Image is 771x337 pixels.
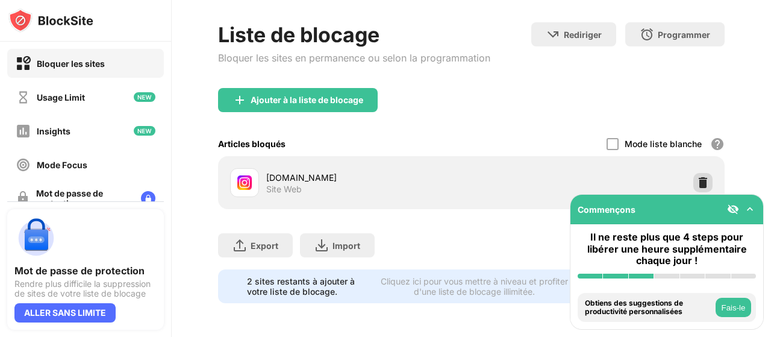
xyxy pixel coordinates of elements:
[14,279,157,298] div: Rendre plus difficile la suppression de sites de votre liste de blocage
[744,203,756,215] img: omni-setup-toggle.svg
[251,241,278,251] div: Export
[37,92,85,102] div: Usage Limit
[134,92,155,102] img: new-icon.svg
[16,157,31,172] img: focus-off.svg
[36,188,131,209] div: Mot de passe de protection
[218,139,286,149] div: Articles bloqués
[8,8,93,33] img: logo-blocksite.svg
[247,276,371,297] div: 2 sites restants à ajouter à votre liste de blocage.
[37,58,105,69] div: Bloquer les sites
[16,90,31,105] img: time-usage-off.svg
[218,52,490,64] div: Bloquer les sites en permanence ou selon la programmation
[564,30,602,40] div: Rediriger
[251,95,363,105] div: Ajouter à la liste de blocage
[266,184,302,195] div: Site Web
[16,191,30,206] img: password-protection-off.svg
[266,171,472,184] div: [DOMAIN_NAME]
[578,204,635,215] div: Commençons
[16,124,31,139] img: insights-off.svg
[585,299,713,317] div: Obtiens des suggestions de productivité personnalisées
[332,241,360,251] div: Import
[658,30,710,40] div: Programmer
[218,22,490,47] div: Liste de blocage
[378,276,570,297] div: Cliquez ici pour vous mettre à niveau et profiter d'une liste de blocage illimitée.
[16,56,31,71] img: block-on.svg
[14,265,157,277] div: Mot de passe de protection
[727,203,739,215] img: eye-not-visible.svg
[578,231,756,266] div: Il ne reste plus que 4 steps pour libérer une heure supplémentaire chaque jour !
[716,298,751,317] button: Fais-le
[14,303,116,323] div: ALLER SANS LIMITE
[37,126,70,136] div: Insights
[625,139,702,149] div: Mode liste blanche
[134,126,155,136] img: new-icon.svg
[237,175,252,190] img: favicons
[141,191,155,206] img: lock-menu.svg
[14,216,58,260] img: push-password-protection.svg
[37,160,87,170] div: Mode Focus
